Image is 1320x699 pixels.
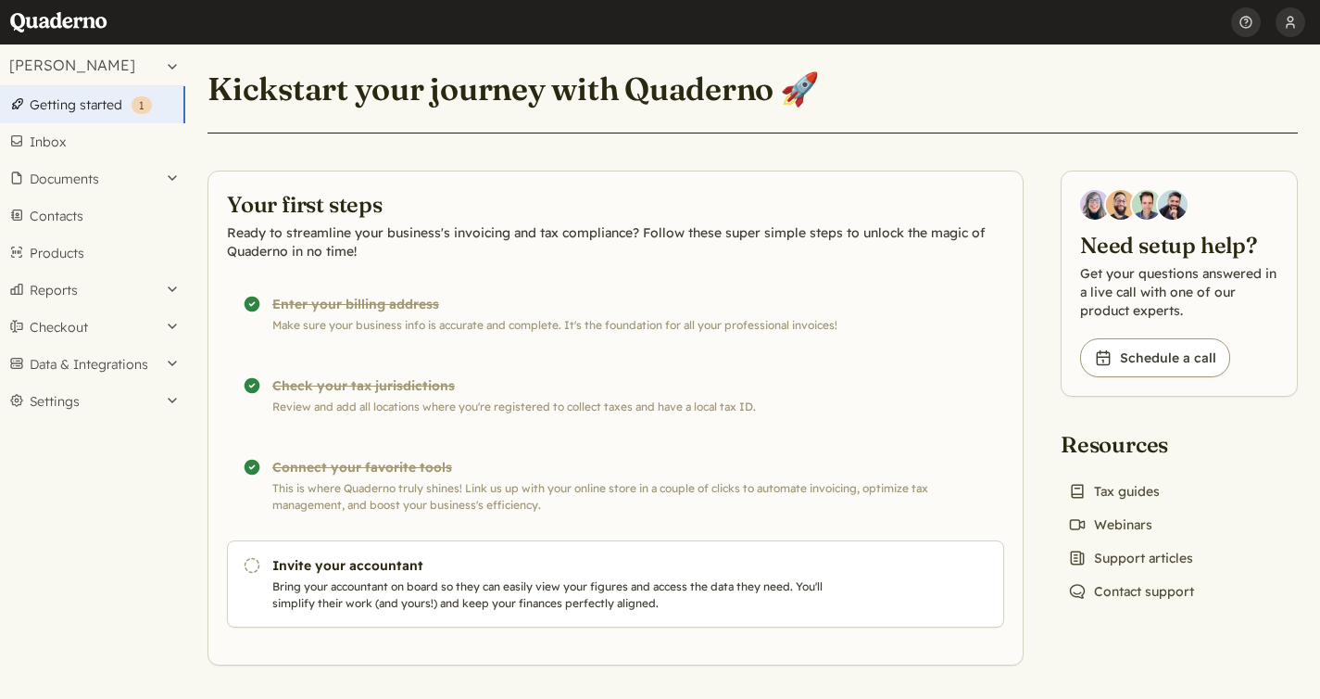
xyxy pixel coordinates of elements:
img: Jairo Fumero, Account Executive at Quaderno [1106,190,1136,220]
h2: Resources [1061,430,1201,460]
a: Tax guides [1061,478,1167,504]
h3: Invite your accountant [272,556,864,575]
a: Contact support [1061,578,1201,604]
img: Javier Rubio, DevRel at Quaderno [1158,190,1188,220]
a: Webinars [1061,512,1160,538]
p: Bring your accountant on board so they can easily view your figures and access the data they need... [272,578,864,612]
a: Invite your accountant Bring your accountant on board so they can easily view your figures and ac... [227,540,1004,628]
p: Ready to streamline your business's invoicing and tax compliance? Follow these super simple steps... [227,223,1004,261]
h2: Need setup help? [1080,231,1278,261]
img: Diana Carrasco, Account Executive at Quaderno [1080,190,1110,220]
img: Ivo Oltmans, Business Developer at Quaderno [1132,190,1162,220]
a: Schedule a call [1080,338,1230,377]
p: Get your questions answered in a live call with one of our product experts. [1080,264,1278,320]
h1: Kickstart your journey with Quaderno 🚀 [207,69,820,108]
span: 1 [139,98,145,112]
a: Support articles [1061,545,1201,571]
h2: Your first steps [227,190,1004,220]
